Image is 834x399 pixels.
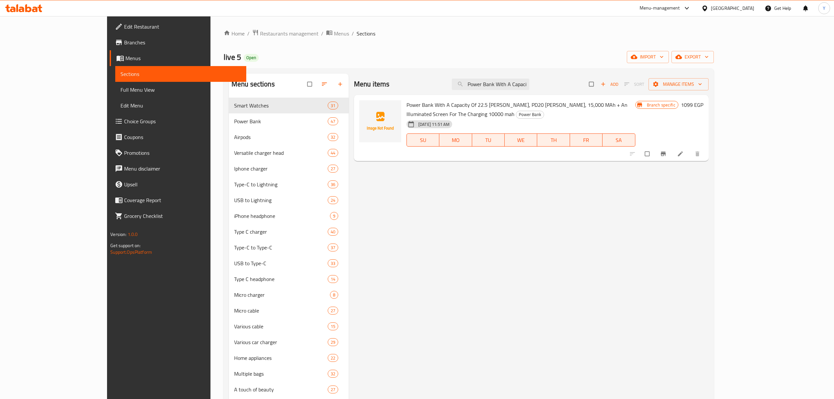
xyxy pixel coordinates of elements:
[229,255,349,271] div: USB to Type-C33
[234,149,328,157] span: Versatile charger head
[330,213,338,219] span: 9
[231,79,275,89] h2: Menu sections
[234,117,328,125] span: Power Bank
[409,135,437,145] span: SU
[711,5,754,12] div: [GEOGRAPHIC_DATA]
[359,100,401,142] img: Power Bank With A Capacity Of 22.5 Watts, PD20 Watts, 15,000 MAh + An Illuminated Screen For The ...
[328,308,338,314] span: 27
[121,86,241,94] span: Full Menu View
[234,102,328,109] div: Smart Watches
[234,275,328,283] span: Type C headphone
[110,35,246,50] a: Branches
[115,66,246,82] a: Sections
[124,165,241,173] span: Menu disclaimer
[229,113,349,129] div: Power Bank47
[601,81,618,88] span: Add
[124,23,241,31] span: Edit Restaurant
[334,30,349,37] span: Menus
[570,133,603,147] button: FR
[234,133,328,141] span: Airpods
[328,149,338,157] div: items
[442,135,469,145] span: MO
[328,228,338,236] div: items
[247,30,250,37] li: /
[328,134,338,140] span: 32
[599,79,620,89] span: Add item
[229,303,349,318] div: Micro cable27
[234,370,328,378] span: Multiple bags
[115,98,246,113] a: Edit Menu
[234,291,330,299] span: Micro charger
[252,29,318,38] a: Restaurants management
[328,260,338,267] span: 33
[328,387,338,393] span: 27
[110,50,246,66] a: Menus
[110,241,141,250] span: Get support on:
[229,176,349,192] div: Type-C to Lightning36
[229,271,349,287] div: Type C headphone14
[328,322,338,330] div: items
[507,135,535,145] span: WE
[328,103,338,109] span: 31
[224,29,714,38] nav: breadcrumb
[124,180,241,188] span: Upsell
[671,51,714,63] button: export
[124,38,241,46] span: Branches
[124,133,241,141] span: Coupons
[439,133,472,147] button: MO
[475,135,502,145] span: TU
[125,54,241,62] span: Menus
[229,240,349,255] div: Type-C to Type-C37
[110,248,152,256] a: Support.OpsPlatform
[229,350,349,366] div: Home appliances22
[234,259,328,267] span: USB to Type-C
[121,102,241,109] span: Edit Menu
[110,113,246,129] a: Choice Groups
[124,149,241,157] span: Promotions
[124,196,241,204] span: Coverage Report
[229,366,349,382] div: Multiple bags32
[605,135,632,145] span: SA
[328,117,338,125] div: items
[234,165,328,173] div: Iphone charger
[234,228,328,236] span: Type C charger
[656,147,672,161] button: Branch-specific-item
[585,78,599,90] span: Select section
[823,5,825,12] span: Y
[110,145,246,161] a: Promotions
[328,355,338,361] span: 22
[124,212,241,220] span: Grocery Checklist
[234,338,328,346] span: Various car charger
[229,98,349,113] div: Smart Watches31
[234,196,328,204] div: USB to Lightning
[229,287,349,303] div: Micro charger8
[128,230,138,239] span: 1.0.0
[328,180,338,188] div: items
[328,196,338,204] div: items
[234,354,328,362] div: Home appliances
[654,80,703,88] span: Manage items
[357,30,375,37] span: Sections
[516,111,544,119] div: Power Bank
[234,386,328,393] span: A touch of beauty
[124,117,241,125] span: Choice Groups
[537,133,570,147] button: TH
[115,82,246,98] a: Full Menu View
[328,259,338,267] div: items
[416,121,452,128] span: [DATE] 11:51 AM
[234,322,328,330] div: Various cable
[328,339,338,345] span: 29
[110,208,246,224] a: Grocery Checklist
[328,133,338,141] div: items
[321,30,323,37] li: /
[229,161,349,176] div: Iphone charger27
[505,133,537,147] button: WE
[234,307,328,315] span: Micro cable
[234,244,328,251] span: Type-C to Type-C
